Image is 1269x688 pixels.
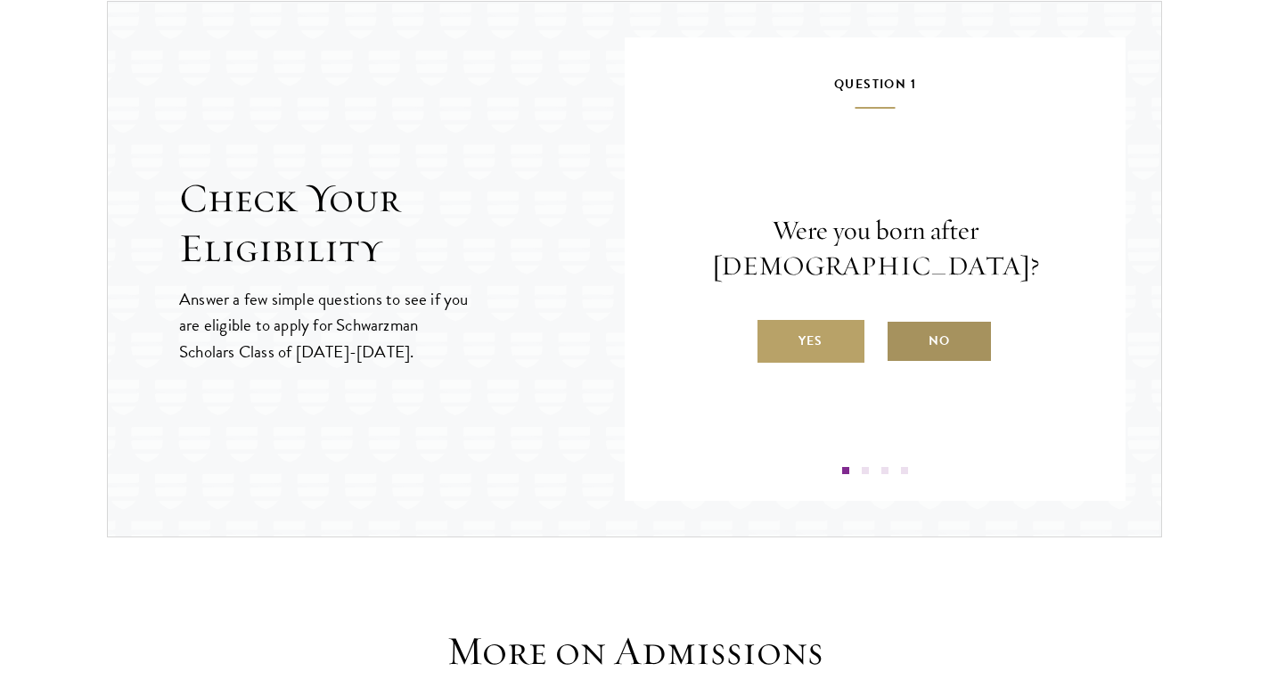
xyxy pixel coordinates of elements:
[678,73,1072,109] h5: Question 1
[358,627,911,676] h3: More on Admissions
[179,286,471,364] p: Answer a few simple questions to see if you are eligible to apply for Schwarzman Scholars Class o...
[757,320,864,363] label: Yes
[886,320,993,363] label: No
[678,213,1072,284] p: Were you born after [DEMOGRAPHIC_DATA]?
[179,174,625,274] h2: Check Your Eligibility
